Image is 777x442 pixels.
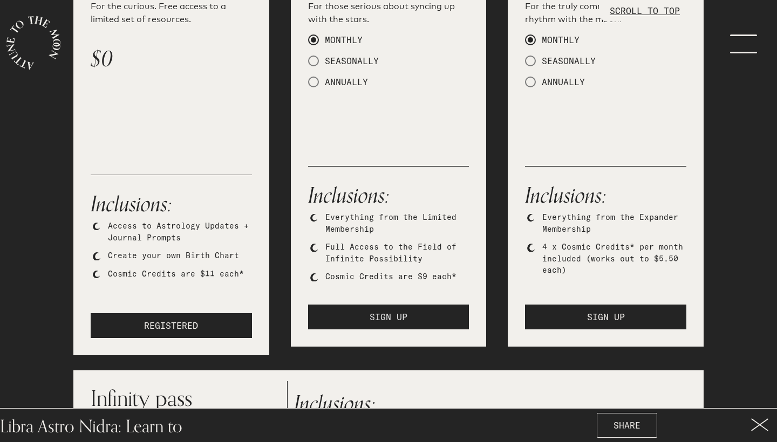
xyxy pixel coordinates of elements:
h2: Inclusions: [294,388,483,420]
span: SEASONALLY [319,56,379,66]
span: SIGN UP [587,310,625,323]
li: 4 x Cosmic Credits* per month included (works out to $5.50 each) [542,241,686,277]
span: SIGN UP [370,310,407,323]
h1: Infinity pass [91,388,281,409]
span: ANNUALLY [536,77,585,87]
h2: Inclusions: [525,179,686,212]
li: Access to Astrology Updates + Journal Prompts [108,220,252,244]
li: Cosmic Credits are $9 each* [325,271,469,283]
span: MONTHLY [536,34,580,45]
span: REGISTERED [144,319,198,332]
li: Everything from the Expander Membership [542,212,686,235]
span: ANNUALLY [319,77,368,87]
span: MONTHLY [319,34,363,45]
p: $0 [91,43,252,75]
span: SHARE [614,419,640,432]
h2: Inclusions: [91,188,252,220]
li: Full Access to the Field of Infinite Possibility [325,241,469,265]
button: SIGN UP [525,305,686,329]
li: Cosmic Credits are $11 each* [108,268,252,280]
button: SHARE [597,413,657,438]
span: SEASONALLY [536,56,596,66]
button: REGISTERED [91,313,252,338]
h2: Inclusions: [308,179,469,212]
p: SCROLL TO TOP [610,4,680,17]
li: Create your own Birth Chart [108,250,252,262]
button: SIGN UP [308,305,469,329]
li: Everything from the Limited Membership [325,212,469,235]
